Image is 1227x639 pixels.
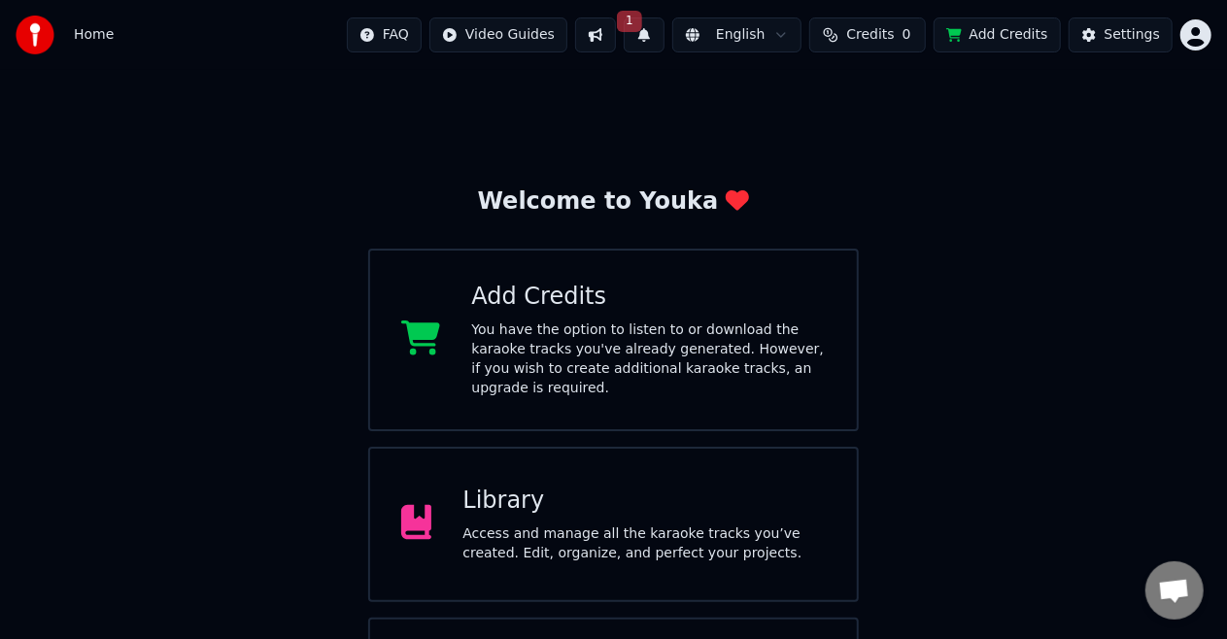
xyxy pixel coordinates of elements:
div: You have the option to listen to or download the karaoke tracks you've already generated. However... [471,320,826,398]
span: Credits [846,25,894,45]
button: 1 [624,17,665,52]
span: Home [74,25,114,45]
button: Settings [1069,17,1173,52]
div: Settings [1105,25,1160,45]
div: Access and manage all the karaoke tracks you’ve created. Edit, organize, and perfect your projects. [462,524,826,563]
div: Add Credits [471,282,826,313]
button: Add Credits [934,17,1061,52]
img: youka [16,16,54,54]
div: Welcome to Youka [478,186,750,218]
div: פתח צ'אט [1145,561,1204,620]
span: 0 [903,25,911,45]
button: Credits0 [809,17,926,52]
button: Video Guides [429,17,567,52]
button: FAQ [347,17,422,52]
div: Library [462,486,826,517]
nav: breadcrumb [74,25,114,45]
span: 1 [617,11,642,32]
